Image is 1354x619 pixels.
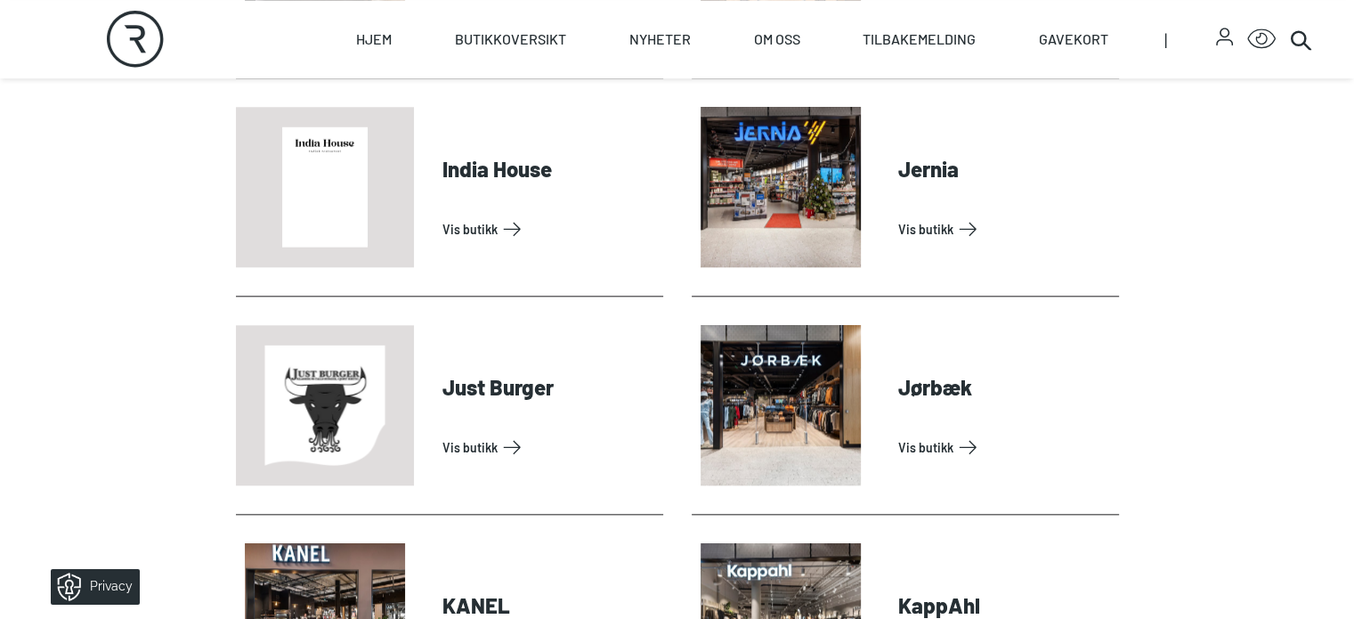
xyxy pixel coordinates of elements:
[1247,25,1276,53] button: Open Accessibility Menu
[442,215,656,243] a: Vis Butikk: India House
[898,433,1112,461] a: Vis Butikk: Jørbæk
[898,215,1112,243] a: Vis Butikk: Jernia
[18,563,163,610] iframe: Manage Preferences
[442,433,656,461] a: Vis Butikk: Just Burger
